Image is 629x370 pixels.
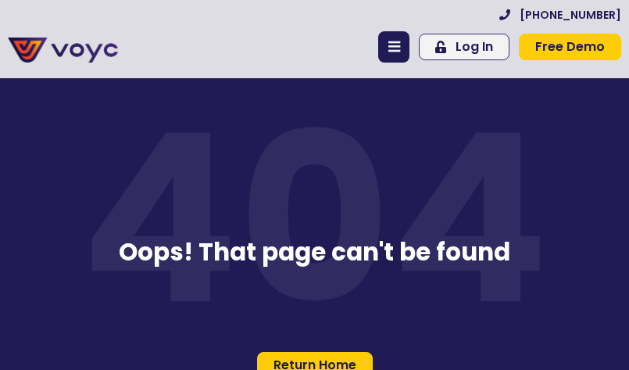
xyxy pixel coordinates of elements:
span: Log In [456,41,493,53]
span: Free Demo [535,41,605,53]
h3: Oops! That page can't be found [49,238,581,267]
p: 404 [49,102,581,336]
img: voyc-full-logo [8,38,118,63]
a: [PHONE_NUMBER] [499,9,621,20]
a: Log In [419,34,509,60]
a: Free Demo [519,34,621,60]
span: [PHONE_NUMBER] [520,9,621,20]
